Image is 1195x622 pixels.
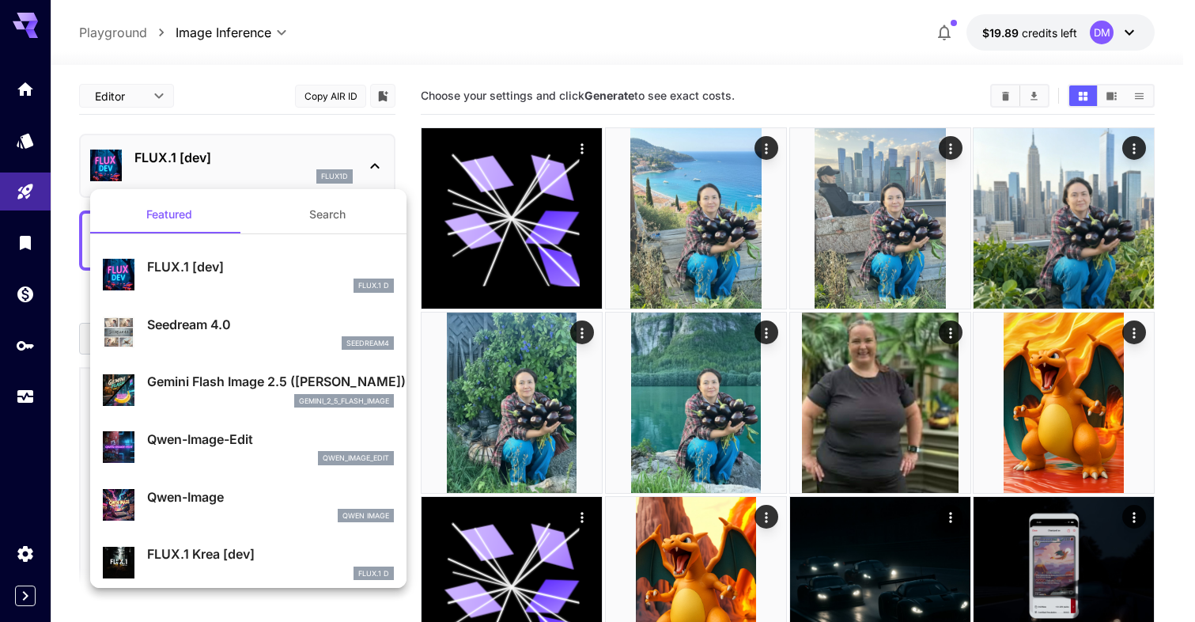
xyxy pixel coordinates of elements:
p: FLUX.1 D [358,280,389,291]
button: Featured [90,195,248,233]
div: Qwen-ImageQwen Image [103,481,394,529]
p: Seedream 4.0 [147,315,394,334]
p: qwen_image_edit [323,453,389,464]
p: seedream4 [346,338,389,349]
div: FLUX.1 [dev]FLUX.1 D [103,251,394,299]
p: Qwen-Image-Edit [147,430,394,449]
p: gemini_2_5_flash_image [299,396,389,407]
p: FLUX.1 [dev] [147,257,394,276]
p: Qwen Image [342,510,389,521]
p: FLUX.1 D [358,568,389,579]
p: Qwen-Image [147,487,394,506]
div: Gemini Flash Image 2.5 ([PERSON_NAME])gemini_2_5_flash_image [103,366,394,414]
div: Seedream 4.0seedream4 [103,309,394,357]
div: Qwen-Image-Editqwen_image_edit [103,423,394,472]
p: Gemini Flash Image 2.5 ([PERSON_NAME]) [147,372,394,391]
button: Search [248,195,407,233]
p: FLUX.1 Krea [dev] [147,544,394,563]
div: FLUX.1 Krea [dev]FLUX.1 D [103,538,394,586]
